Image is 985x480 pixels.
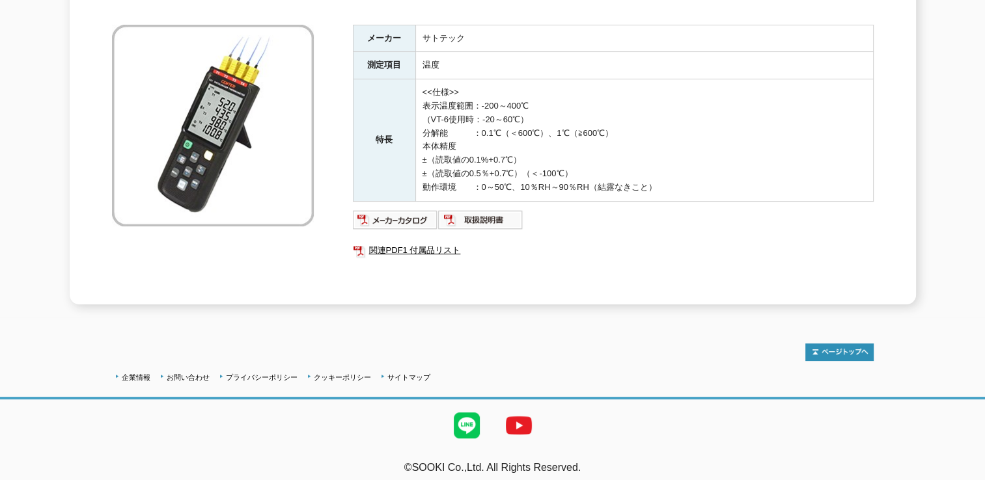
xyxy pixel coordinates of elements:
img: トップページへ [805,343,874,361]
img: メーカーカタログ [353,209,438,230]
a: クッキーポリシー [314,373,371,381]
a: 企業情報 [122,373,150,381]
img: YouTube [493,399,545,451]
img: ワイヤレス4ch温度計 CENTER521 [112,25,314,226]
td: サトテック [415,25,873,52]
a: プライバシーポリシー [226,373,298,381]
img: 取扱説明書 [438,209,523,230]
th: メーカー [353,25,415,52]
a: サイトマップ [387,373,430,381]
th: 測定項目 [353,52,415,79]
a: 関連PDF1 付属品リスト [353,242,874,259]
th: 特長 [353,79,415,201]
td: 温度 [415,52,873,79]
a: お問い合わせ [167,373,210,381]
img: LINE [441,399,493,451]
a: メーカーカタログ [353,218,438,228]
a: 取扱説明書 [438,218,523,228]
td: <<仕様>> 表示温度範囲：-200～400℃ （VT-6使用時：-20～60℃） 分解能 ：0.1℃（＜600℃）、1℃（≧600℃） 本体精度 ±（読取値の0.1%+0.7℃） ±（読取値の... [415,79,873,201]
